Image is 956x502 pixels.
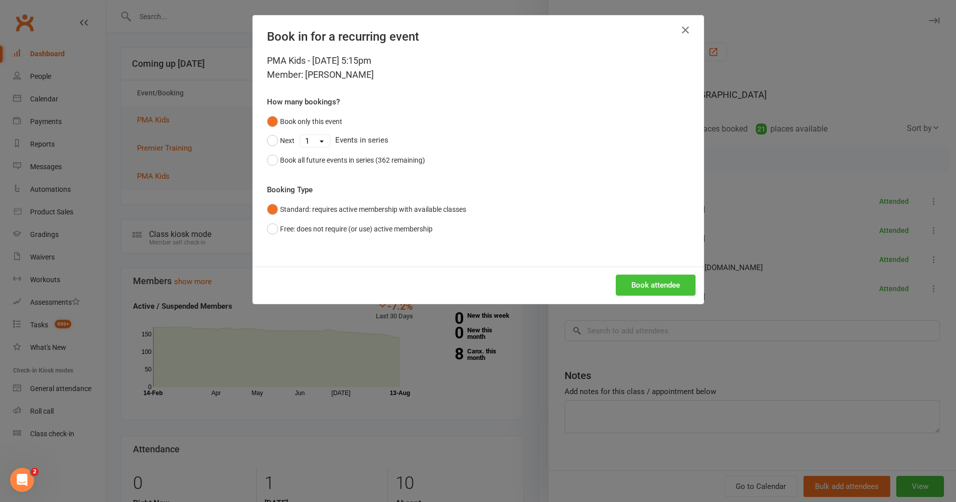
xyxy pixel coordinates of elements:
[267,131,295,150] button: Next
[280,155,425,166] div: Book all future events in series (362 remaining)
[267,112,342,131] button: Book only this event
[267,151,425,170] button: Book all future events in series (362 remaining)
[10,468,34,492] iframe: Intercom live chat
[267,54,690,82] div: PMA Kids - [DATE] 5:15pm Member: [PERSON_NAME]
[31,468,39,476] span: 2
[267,30,690,44] h4: Book in for a recurring event
[267,200,466,219] button: Standard: requires active membership with available classes
[267,219,433,238] button: Free: does not require (or use) active membership
[267,184,313,196] label: Booking Type
[616,275,696,296] button: Book attendee
[267,131,690,150] div: Events in series
[267,96,340,108] label: How many bookings?
[677,22,694,38] button: Close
